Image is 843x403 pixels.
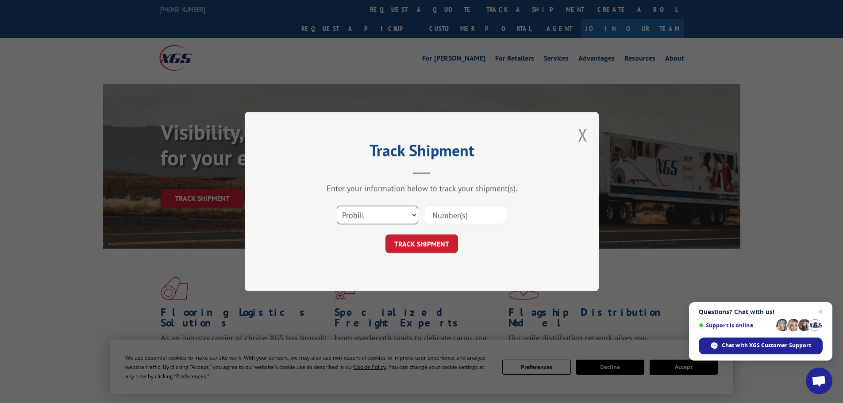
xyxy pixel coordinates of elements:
[699,338,823,354] div: Chat with XGS Customer Support
[425,206,506,224] input: Number(s)
[806,368,832,394] div: Open chat
[815,307,826,317] span: Close chat
[385,234,458,253] button: TRACK SHIPMENT
[699,308,823,315] span: Questions? Chat with us!
[578,123,588,146] button: Close modal
[289,144,554,161] h2: Track Shipment
[722,342,811,349] span: Chat with XGS Customer Support
[699,322,773,329] span: Support is online
[289,183,554,193] div: Enter your information below to track your shipment(s).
